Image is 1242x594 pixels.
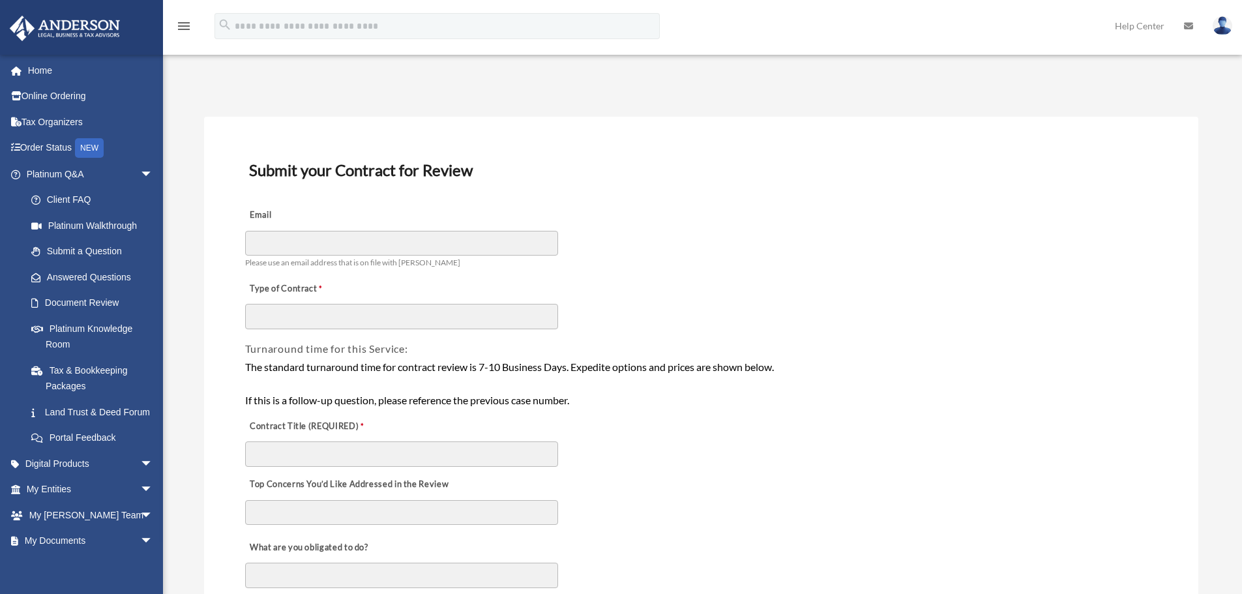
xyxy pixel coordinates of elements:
a: My Entitiesarrow_drop_down [9,477,173,503]
a: Platinum Walkthrough [18,213,173,239]
a: Platinum Q&Aarrow_drop_down [9,161,173,187]
a: Answered Questions [18,264,173,290]
img: User Pic [1213,16,1232,35]
a: Land Trust & Deed Forum [18,399,173,425]
label: Top Concerns You’d Like Addressed in the Review [245,475,452,494]
i: search [218,18,232,32]
div: The standard turnaround time for contract review is 7-10 Business Days. Expedite options and pric... [245,359,1157,409]
a: My Documentsarrow_drop_down [9,528,173,554]
span: arrow_drop_down [140,451,166,477]
a: Order StatusNEW [9,135,173,162]
span: Turnaround time for this Service: [245,342,408,355]
a: Document Review [18,290,166,316]
span: arrow_drop_down [140,502,166,529]
h3: Submit your Contract for Review [244,156,1159,184]
a: Home [9,57,173,83]
span: arrow_drop_down [140,477,166,503]
label: What are you obligated to do? [245,539,376,557]
a: Client FAQ [18,187,173,213]
div: NEW [75,138,104,158]
a: Tax & Bookkeeping Packages [18,357,173,399]
a: menu [176,23,192,34]
span: arrow_drop_down [140,528,166,555]
label: Email [245,207,376,225]
i: menu [176,18,192,34]
a: Platinum Knowledge Room [18,316,173,357]
span: arrow_drop_down [140,161,166,188]
label: Contract Title (REQUIRED) [245,417,376,436]
a: My [PERSON_NAME] Teamarrow_drop_down [9,502,173,528]
span: Please use an email address that is on file with [PERSON_NAME] [245,258,460,267]
a: Submit a Question [18,239,173,265]
a: Portal Feedback [18,425,173,451]
img: Anderson Advisors Platinum Portal [6,16,124,41]
a: Tax Organizers [9,109,173,135]
label: Type of Contract [245,280,376,298]
a: Digital Productsarrow_drop_down [9,451,173,477]
a: Online Ordering [9,83,173,110]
